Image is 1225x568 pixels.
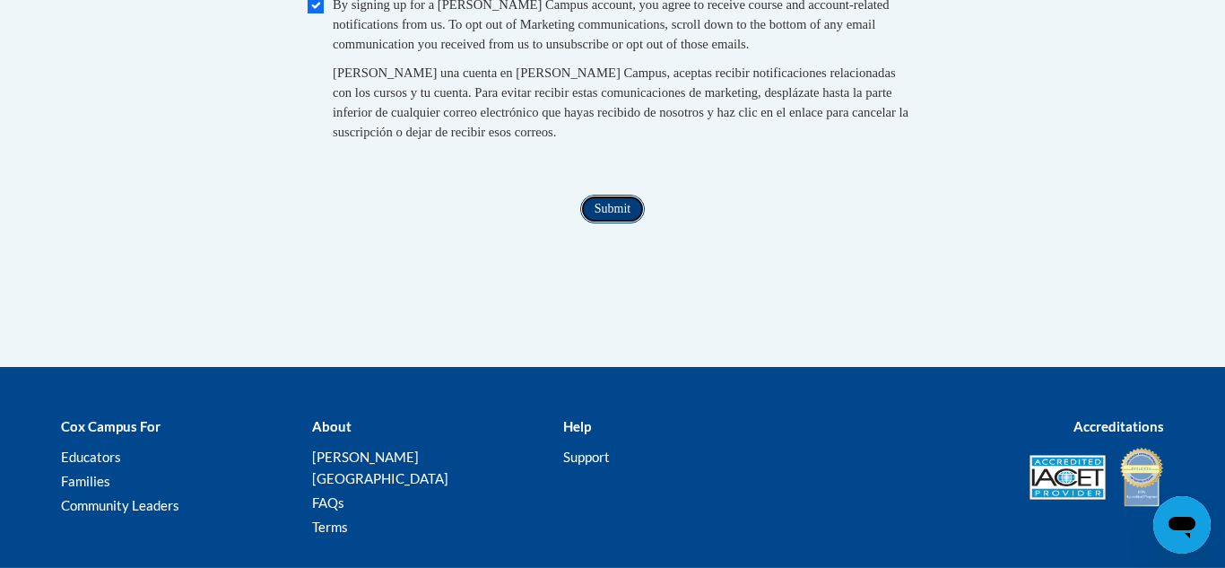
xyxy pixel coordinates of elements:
[333,66,908,139] span: [PERSON_NAME] una cuenta en [PERSON_NAME] Campus, aceptas recibir notificaciones relacionadas con...
[61,449,121,465] a: Educators
[1073,418,1164,434] b: Accreditations
[1119,446,1164,509] img: IDA® Accredited
[61,497,179,513] a: Community Leaders
[312,519,348,535] a: Terms
[312,418,352,434] b: About
[61,418,161,434] b: Cox Campus For
[580,195,645,223] input: Submit
[312,494,344,511] a: FAQs
[563,418,591,434] b: Help
[312,449,448,486] a: [PERSON_NAME][GEOGRAPHIC_DATA]
[61,473,110,489] a: Families
[1153,496,1211,554] iframe: Button to launch messaging window
[563,449,610,465] a: Support
[1030,455,1106,500] img: Accredited IACET® Provider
